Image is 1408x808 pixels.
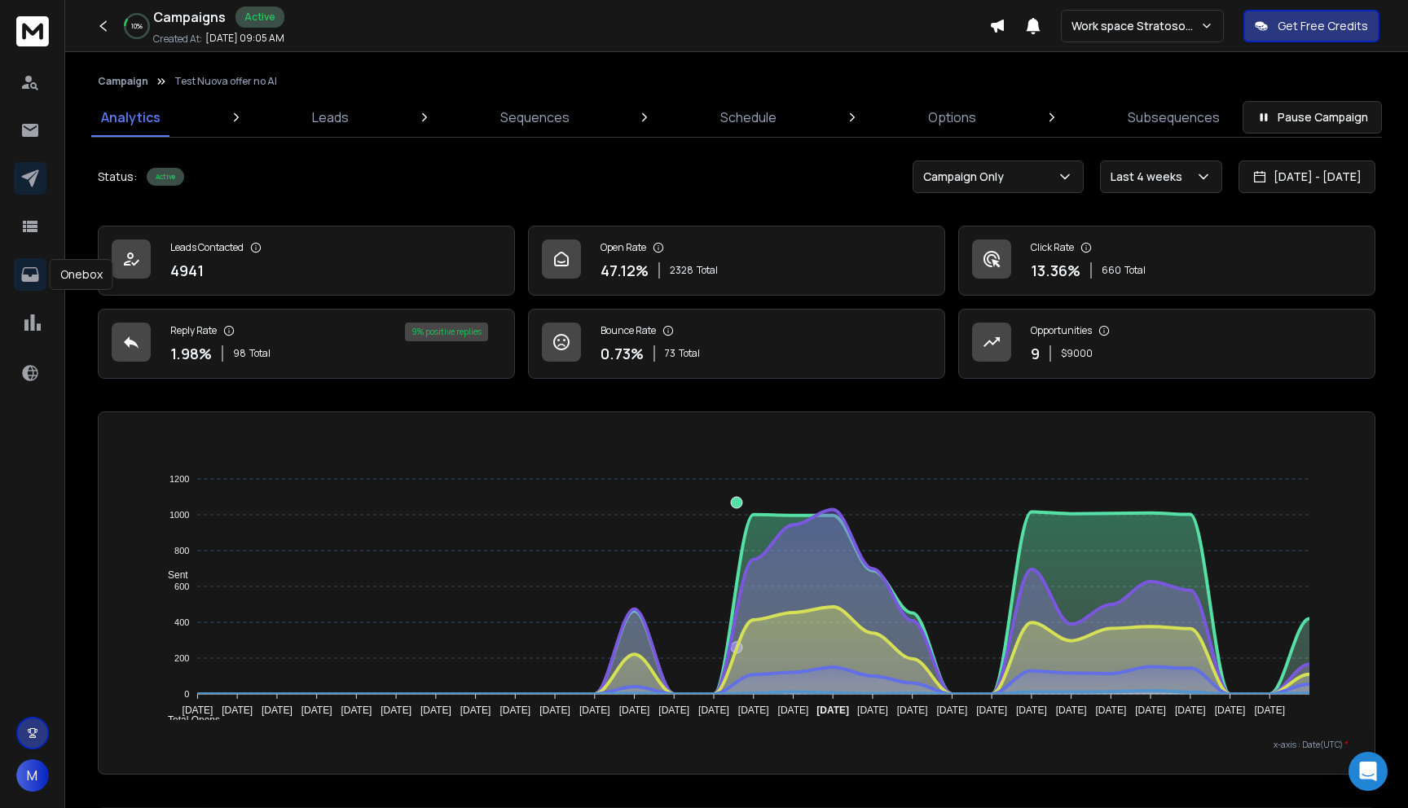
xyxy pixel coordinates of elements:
tspan: [DATE] [816,705,849,716]
tspan: [DATE] [1135,705,1166,716]
button: Get Free Credits [1243,10,1379,42]
span: Total [249,347,271,360]
tspan: [DATE] [301,705,332,716]
p: Last 4 weeks [1111,169,1189,185]
tspan: 0 [184,689,189,699]
button: M [16,759,49,792]
p: x-axis : Date(UTC) [125,739,1349,751]
p: 10 % [131,21,143,31]
tspan: 800 [174,546,189,555]
p: Analytics [101,108,161,127]
span: 98 [233,347,246,360]
span: 2328 [670,264,693,277]
tspan: [DATE] [1175,705,1206,716]
span: Total [1124,264,1146,277]
tspan: [DATE] [1056,705,1087,716]
a: Leads Contacted4941 [98,226,515,296]
tspan: [DATE] [420,705,451,716]
tspan: 1000 [169,510,189,520]
a: Options [918,98,986,137]
div: Open Intercom Messenger [1349,752,1388,791]
tspan: [DATE] [499,705,530,716]
h1: Campaigns [153,7,226,27]
p: Opportunities [1031,324,1092,337]
p: 1.98 % [170,342,212,365]
a: Reply Rate1.98%98Total9% positive replies [98,309,515,379]
p: 13.36 % [1031,259,1080,282]
a: Bounce Rate0.73%73Total [528,309,945,379]
a: Subsequences [1118,98,1230,137]
p: Subsequences [1128,108,1220,127]
tspan: 400 [174,617,189,627]
p: Test Nuova offer no AI [174,75,277,88]
p: Status: [98,169,137,185]
tspan: [DATE] [460,705,491,716]
p: Options [928,108,976,127]
tspan: [DATE] [222,705,253,716]
tspan: [DATE] [658,705,689,716]
tspan: [DATE] [976,705,1007,716]
tspan: [DATE] [778,705,809,716]
a: Schedule [711,98,786,137]
span: Total Opens [156,714,220,726]
tspan: 1200 [169,474,189,484]
p: Reply Rate [170,324,217,337]
p: Work space Stratosoftware [1071,18,1200,34]
span: Total [679,347,700,360]
a: Click Rate13.36%660Total [958,226,1375,296]
tspan: [DATE] [381,705,411,716]
tspan: [DATE] [1255,705,1286,716]
p: 4941 [170,259,204,282]
p: Sequences [500,108,570,127]
button: Campaign [98,75,148,88]
div: Onebox [50,259,113,290]
tspan: [DATE] [1096,705,1127,716]
tspan: [DATE] [698,705,729,716]
span: Sent [156,569,188,581]
p: Open Rate [601,241,646,254]
tspan: [DATE] [341,705,372,716]
p: Leads Contacted [170,241,244,254]
p: Leads [312,108,349,127]
tspan: 200 [174,653,189,663]
tspan: [DATE] [579,705,610,716]
div: Active [235,7,284,28]
a: Opportunities9$9000 [958,309,1375,379]
tspan: [DATE] [262,705,293,716]
p: 47.12 % [601,259,649,282]
a: Sequences [491,98,579,137]
p: Schedule [720,108,777,127]
tspan: 600 [174,582,189,591]
tspan: [DATE] [619,705,650,716]
p: Get Free Credits [1278,18,1368,34]
tspan: [DATE] [738,705,769,716]
p: Click Rate [1031,241,1074,254]
button: Pause Campaign [1243,101,1382,134]
p: [DATE] 09:05 AM [205,32,284,45]
span: 73 [665,347,675,360]
tspan: [DATE] [1215,705,1246,716]
tspan: [DATE] [1016,705,1047,716]
p: Bounce Rate [601,324,656,337]
tspan: [DATE] [182,705,213,716]
p: 9 [1031,342,1040,365]
tspan: [DATE] [937,705,968,716]
span: 660 [1102,264,1121,277]
a: Leads [302,98,359,137]
p: Created At: [153,33,202,46]
a: Open Rate47.12%2328Total [528,226,945,296]
span: Total [697,264,718,277]
button: [DATE] - [DATE] [1239,160,1375,193]
p: $ 9000 [1061,347,1093,360]
p: Campaign Only [923,169,1010,185]
tspan: [DATE] [539,705,570,716]
div: Active [147,168,184,186]
a: Analytics [91,98,170,137]
tspan: [DATE] [857,705,888,716]
p: 0.73 % [601,342,644,365]
div: 9 % positive replies [405,323,488,341]
tspan: [DATE] [897,705,928,716]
